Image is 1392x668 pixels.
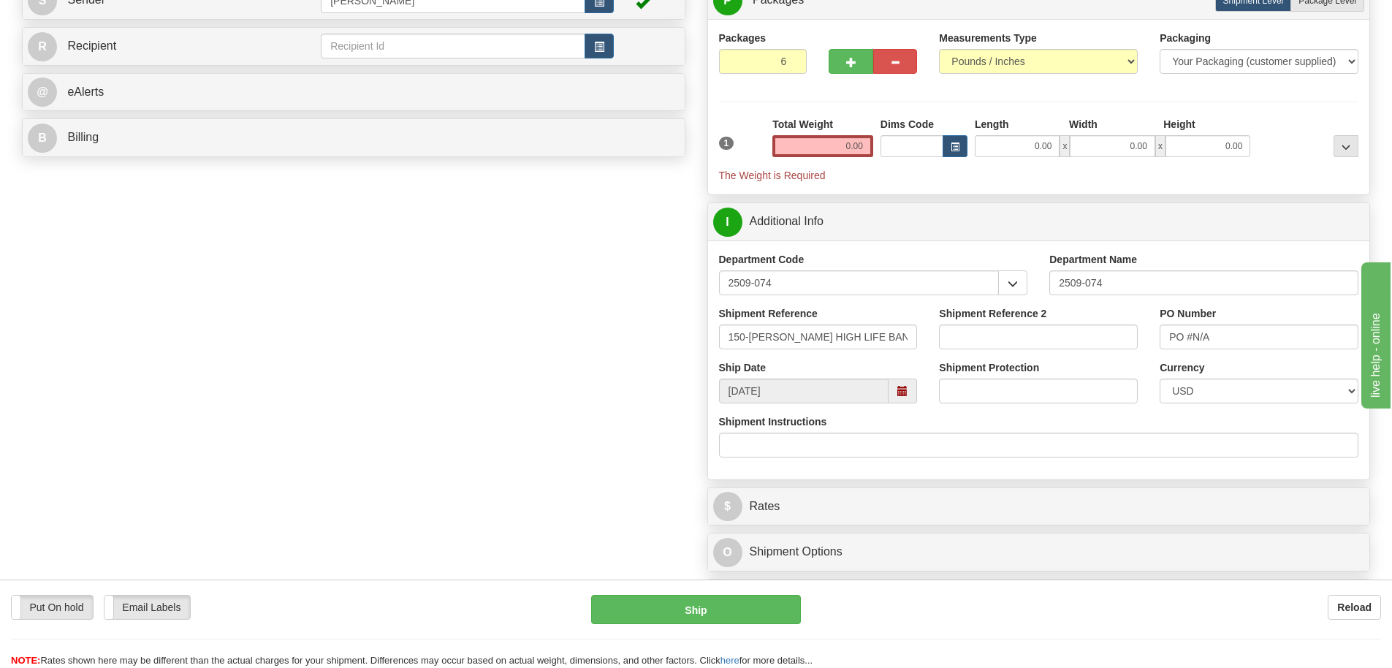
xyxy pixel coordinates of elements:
[719,31,767,45] label: Packages
[719,360,767,375] label: Ship Date
[104,596,190,619] label: Email Labels
[67,39,116,52] span: Recipient
[1060,135,1070,157] span: x
[28,124,57,153] span: B
[28,77,57,107] span: @
[1334,135,1358,157] div: ...
[1160,306,1216,321] label: PO Number
[12,596,93,619] label: Put On hold
[939,360,1039,375] label: Shipment Protection
[719,170,826,181] span: The Weight is Required
[719,414,827,429] label: Shipment Instructions
[719,137,734,150] span: 1
[719,252,805,267] label: Department Code
[1155,135,1165,157] span: x
[939,31,1037,45] label: Measurements Type
[713,208,742,237] span: I
[591,595,801,624] button: Ship
[713,492,1365,522] a: $Rates
[28,77,680,107] a: @ eAlerts
[719,270,1000,295] input: Please select
[28,123,680,153] a: B Billing
[28,32,57,61] span: R
[975,117,1009,132] label: Length
[713,538,742,567] span: O
[1160,31,1211,45] label: Packaging
[881,117,934,132] label: Dims Code
[1069,117,1098,132] label: Width
[321,34,585,58] input: Recipient Id
[772,117,833,132] label: Total Weight
[67,131,99,143] span: Billing
[1049,252,1137,267] label: Department Name
[939,306,1046,321] label: Shipment Reference 2
[1337,601,1372,613] b: Reload
[11,655,40,666] span: NOTE:
[713,207,1365,237] a: IAdditional Info
[720,655,739,666] a: here
[713,537,1365,567] a: OShipment Options
[1358,259,1391,409] iframe: chat widget
[713,492,742,521] span: $
[1163,117,1195,132] label: Height
[67,86,104,98] span: eAlerts
[11,9,135,26] div: live help - online
[1328,595,1381,620] button: Reload
[1160,360,1204,375] label: Currency
[28,31,289,61] a: R Recipient
[719,306,818,321] label: Shipment Reference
